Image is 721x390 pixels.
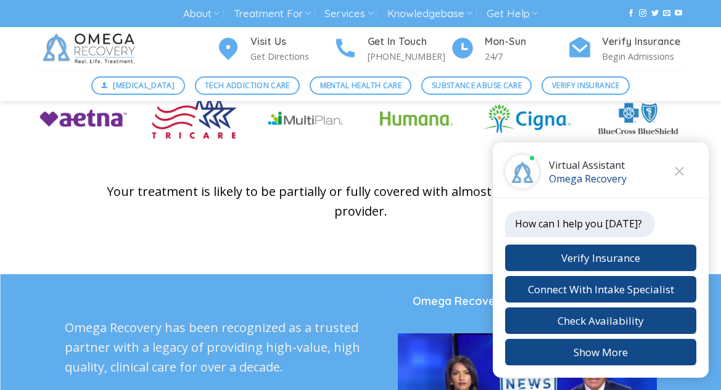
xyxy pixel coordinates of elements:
a: Visit Us Get Directions [216,34,333,64]
a: Follow on Instagram [639,9,646,18]
a: Verify Insurance Begin Admissions [567,34,685,64]
span: Substance Abuse Care [432,79,522,91]
a: Verify Insurance [542,76,630,95]
a: Treatment For [234,2,311,25]
span: Verify Insurance [552,79,620,91]
a: About [183,2,220,25]
a: Substance Abuse Care [421,76,532,95]
h4: Mon-Sun [485,34,567,50]
h4: Verify Insurance [602,34,685,50]
p: 24/7 [485,49,567,63]
span: [MEDICAL_DATA] [113,79,175,91]
a: Knowledgebase [387,2,472,25]
img: Omega Recovery [37,27,145,70]
a: Get Help [487,2,538,25]
p: [PHONE_NUMBER] [368,49,450,63]
span: Mental Health Care [320,79,402,91]
a: [MEDICAL_DATA] [91,76,185,95]
h4: Visit Us [250,34,333,50]
a: Services [324,2,373,25]
p: Your treatment is likely to be partially or fully covered with almost any major insurance provider. [93,182,629,221]
a: Mental Health Care [310,76,411,95]
a: Send us an email [663,9,670,18]
a: Follow on Twitter [651,9,659,18]
p: Omega Recovery has been recognized as a trusted partner with a legacy of providing high-value, hi... [65,318,379,377]
a: Get In Touch [PHONE_NUMBER] [333,34,450,64]
p: Begin Admissions [602,49,685,63]
a: Follow on YouTube [675,9,682,18]
strong: Omega Recovery and Dr. K Profiled on CBS Austin [413,294,641,326]
p: Get Directions [250,49,333,63]
span: Tech Addiction Care [205,79,290,91]
h4: Get In Touch [368,34,450,50]
a: Follow on Facebook [627,9,635,18]
a: Tech Addiction Care [195,76,300,95]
